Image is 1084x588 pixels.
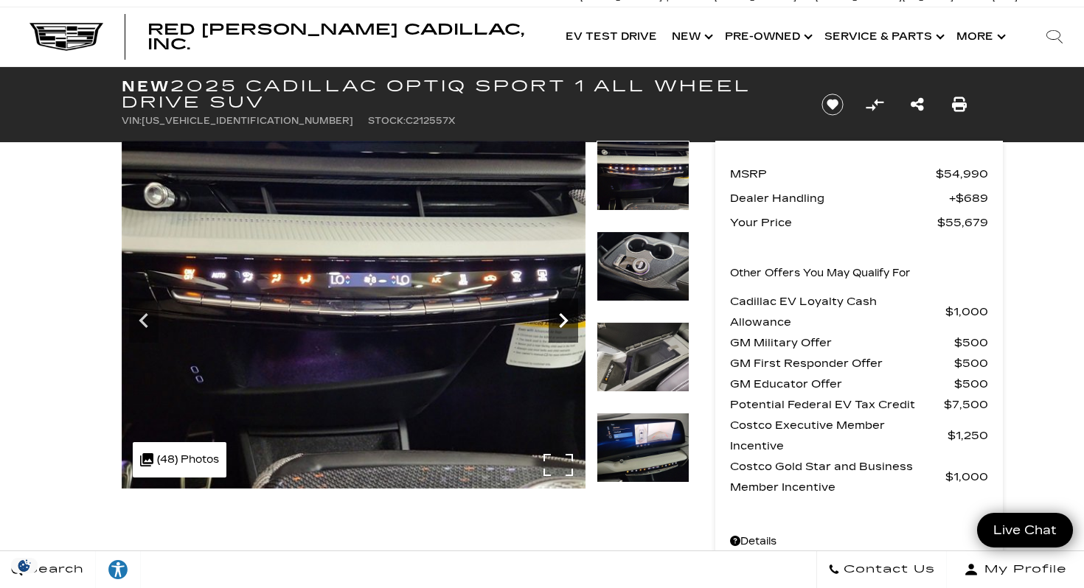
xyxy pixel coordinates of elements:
[730,353,954,374] span: GM First Responder Offer
[597,141,689,211] img: New 2025 Black Raven Cadillac Sport 1 image 23
[952,94,967,115] a: Print this New 2025 Cadillac OPTIQ Sport 1 All Wheel Drive SUV
[96,559,140,581] div: Explore your accessibility options
[147,22,543,52] a: Red [PERSON_NAME] Cadillac, Inc.
[954,332,988,353] span: $500
[406,116,455,126] span: C212557X
[129,298,159,343] div: Previous
[730,456,988,497] a: Costco Gold Star and Business Member Incentive $1,000
[948,425,988,446] span: $1,250
[718,7,817,66] a: Pre-Owned
[944,394,988,415] span: $7,500
[549,298,578,343] div: Next
[730,456,945,497] span: Costco Gold Star and Business Member Incentive
[949,188,988,209] span: $689
[816,551,947,588] a: Contact Us
[597,413,689,483] img: New 2025 Black Raven Cadillac Sport 1 image 26
[979,559,1067,580] span: My Profile
[730,531,988,552] a: Details
[730,394,944,415] span: Potential Federal EV Tax Credit
[29,23,103,51] img: Cadillac Dark Logo with Cadillac White Text
[122,141,586,489] img: New 2025 Black Raven Cadillac Sport 1 image 23
[664,7,718,66] a: New
[954,353,988,374] span: $500
[597,231,689,301] img: New 2025 Black Raven Cadillac Sport 1 image 24
[122,116,142,126] span: VIN:
[730,332,988,353] a: GM Military Offer $500
[730,374,988,394] a: GM Educator Offer $500
[730,188,988,209] a: Dealer Handling $689
[937,212,988,233] span: $55,679
[911,94,924,115] a: Share this New 2025 Cadillac OPTIQ Sport 1 All Wheel Drive SUV
[945,466,988,487] span: $1,000
[730,291,988,332] a: Cadillac EV Loyalty Cash Allowance $1,000
[122,78,796,111] h1: 2025 Cadillac OPTIQ Sport 1 All Wheel Drive SUV
[816,93,849,116] button: Save vehicle
[977,513,1073,547] a: Live Chat
[730,263,911,284] p: Other Offers You May Qualify For
[730,353,988,374] a: GM First Responder Offer $500
[945,301,988,322] span: $1,000
[142,116,353,126] span: [US_VEHICLE_IDENTIFICATION_NUMBER]
[936,164,988,184] span: $54,990
[7,558,41,573] section: Click to Open Cookie Consent Modal
[730,164,936,184] span: MSRP
[558,7,664,66] a: EV Test Drive
[1025,7,1084,66] div: Search
[597,322,689,392] img: New 2025 Black Raven Cadillac Sport 1 image 25
[949,7,1010,66] button: More
[133,442,226,477] div: (48) Photos
[730,415,988,456] a: Costco Executive Member Incentive $1,250
[96,551,141,588] a: Explore your accessibility options
[730,374,954,394] span: GM Educator Offer
[730,164,988,184] a: MSRP $54,990
[840,559,935,580] span: Contact Us
[368,116,406,126] span: Stock:
[947,551,1084,588] button: Open user profile menu
[730,188,949,209] span: Dealer Handling
[23,559,84,580] span: Search
[986,522,1064,539] span: Live Chat
[147,21,524,53] span: Red [PERSON_NAME] Cadillac, Inc.
[864,94,886,116] button: Compare Vehicle
[817,7,949,66] a: Service & Parts
[730,212,988,233] a: Your Price $55,679
[730,394,988,415] a: Potential Federal EV Tax Credit $7,500
[954,374,988,394] span: $500
[122,77,170,95] strong: New
[730,415,948,456] span: Costco Executive Member Incentive
[730,332,954,353] span: GM Military Offer
[730,212,937,233] span: Your Price
[7,558,41,573] img: Opt-Out Icon
[730,291,945,332] span: Cadillac EV Loyalty Cash Allowance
